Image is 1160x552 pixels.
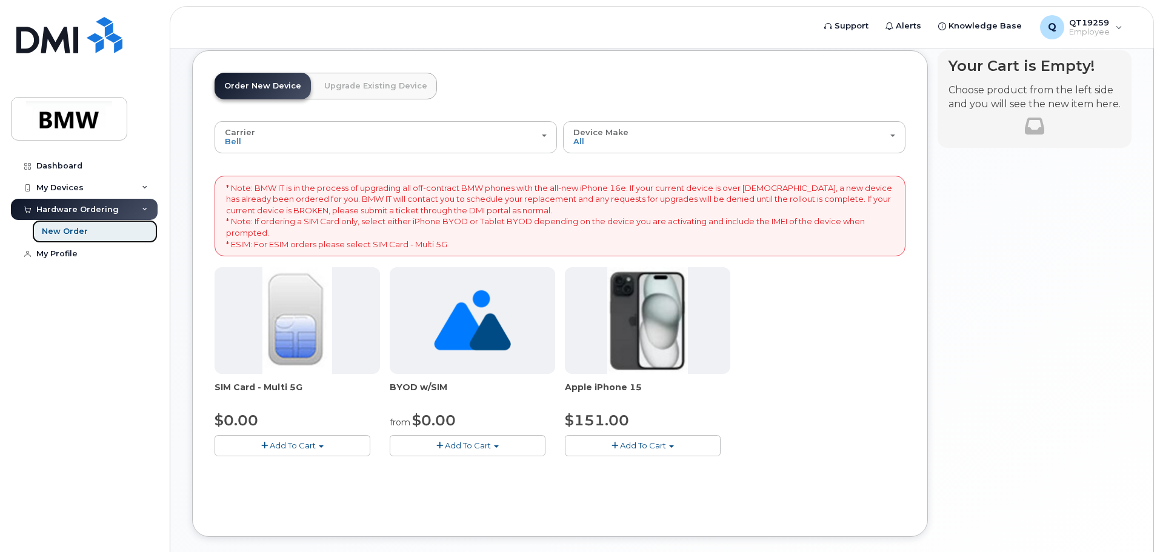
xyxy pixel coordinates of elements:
[1032,15,1131,39] div: QT19259
[215,73,311,99] a: Order New Device
[390,381,555,405] div: BYOD w/SIM
[390,435,545,456] button: Add To Cart
[412,411,456,429] span: $0.00
[390,417,410,428] small: from
[1069,27,1110,37] span: Employee
[565,411,629,429] span: $151.00
[215,411,258,429] span: $0.00
[315,73,437,99] a: Upgrade Existing Device
[948,84,1121,111] p: Choose product from the left side and you will see the new item here.
[573,127,628,137] span: Device Make
[565,435,721,456] button: Add To Cart
[1069,18,1110,27] span: QT19259
[215,121,557,153] button: Carrier Bell
[930,14,1030,38] a: Knowledge Base
[434,267,511,374] img: no_image_found-2caef05468ed5679b831cfe6fc140e25e0c280774317ffc20a367ab7fd17291e.png
[225,127,255,137] span: Carrier
[877,14,930,38] a: Alerts
[896,20,921,32] span: Alerts
[215,381,380,405] div: SIM Card - Multi 5G
[1107,499,1151,543] iframe: Messenger Launcher
[270,441,316,450] span: Add To Cart
[262,267,332,374] img: 00D627D4-43E9-49B7-A367-2C99342E128C.jpg
[226,182,894,250] p: * Note: BMW IT is in the process of upgrading all off-contract BMW phones with the all-new iPhone...
[1048,20,1056,35] span: Q
[835,20,868,32] span: Support
[948,20,1022,32] span: Knowledge Base
[565,381,730,405] div: Apple iPhone 15
[225,136,241,146] span: Bell
[563,121,905,153] button: Device Make All
[215,435,370,456] button: Add To Cart
[620,441,666,450] span: Add To Cart
[445,441,491,450] span: Add To Cart
[816,14,877,38] a: Support
[948,58,1121,74] h4: Your Cart is Empty!
[573,136,584,146] span: All
[607,267,688,374] img: iphone15.jpg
